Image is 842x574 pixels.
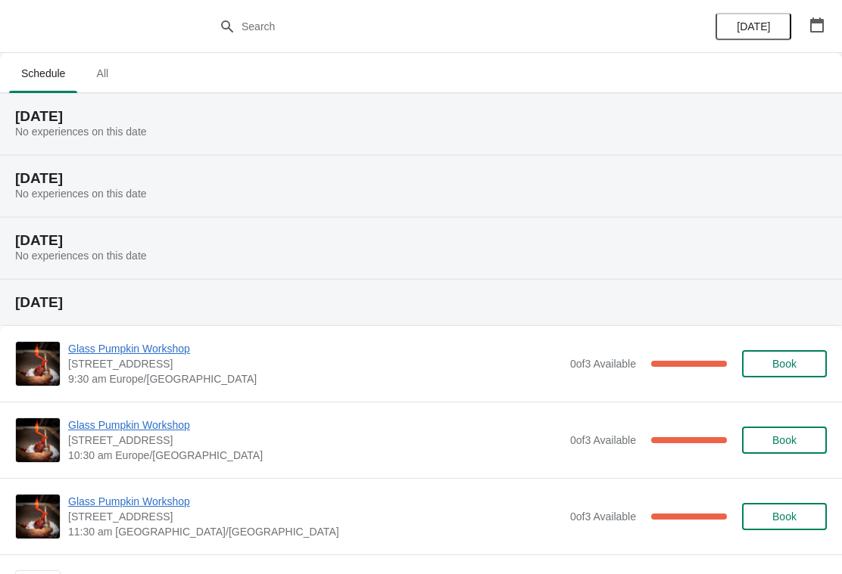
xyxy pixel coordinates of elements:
span: 11:30 am [GEOGRAPHIC_DATA]/[GEOGRAPHIC_DATA] [68,524,563,539]
button: [DATE] [716,13,791,40]
span: [STREET_ADDRESS] [68,433,563,448]
span: No experiences on this date [15,250,147,262]
h2: [DATE] [15,171,827,186]
span: No experiences on this date [15,188,147,200]
span: 0 of 3 Available [570,510,636,523]
img: Glass Pumpkin Workshop | Cumbria Crystal, Canal Street, Ulverston LA12 7LB, UK | 9:30 am Europe/L... [16,342,60,386]
img: Glass Pumpkin Workshop | Cumbria Crystal, Canal Street, Ulverston LA12 7LB, UK | 10:30 am Europe/... [16,418,60,462]
button: Book [742,503,827,530]
span: 9:30 am Europe/[GEOGRAPHIC_DATA] [68,371,563,386]
span: Book [772,358,797,370]
h2: [DATE] [15,109,827,124]
span: Schedule [9,60,77,87]
span: [STREET_ADDRESS] [68,509,563,524]
h2: [DATE] [15,233,827,248]
span: Book [772,434,797,446]
span: No experiences on this date [15,126,147,138]
span: [STREET_ADDRESS] [68,356,563,371]
span: 0 of 3 Available [570,358,636,370]
span: Book [772,510,797,523]
span: 0 of 3 Available [570,434,636,446]
img: Glass Pumpkin Workshop | Cumbria Crystal, Canal Street, Ulverston LA12 7LB, UK | 11:30 am Europe/... [16,495,60,538]
h2: [DATE] [15,295,827,310]
span: Glass Pumpkin Workshop [68,417,563,433]
span: All [83,60,121,87]
input: Search [241,13,631,40]
span: 10:30 am Europe/[GEOGRAPHIC_DATA] [68,448,563,463]
span: Glass Pumpkin Workshop [68,341,563,356]
span: Glass Pumpkin Workshop [68,494,563,509]
button: Book [742,427,827,454]
button: Book [742,350,827,377]
span: [DATE] [737,20,770,33]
